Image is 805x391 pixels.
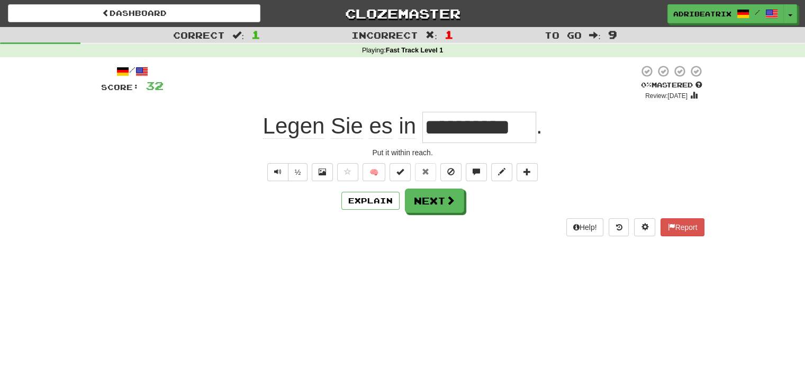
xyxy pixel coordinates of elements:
[341,192,400,210] button: Explain
[101,65,164,78] div: /
[426,31,437,40] span: :
[491,163,512,181] button: Edit sentence (alt+d)
[445,28,454,41] span: 1
[363,163,385,181] button: 🧠
[399,113,416,139] span: in
[8,4,260,22] a: Dashboard
[312,163,333,181] button: Show image (alt+x)
[337,163,358,181] button: Favorite sentence (alt+f)
[146,79,164,92] span: 32
[267,163,288,181] button: Play sentence audio (ctl+space)
[466,163,487,181] button: Discuss sentence (alt+u)
[101,147,704,158] div: Put it within reach.
[276,4,529,23] a: Clozemaster
[369,113,392,139] span: es
[609,218,629,236] button: Round history (alt+y)
[415,163,436,181] button: Reset to 0% Mastered (alt+r)
[673,9,731,19] span: adribeatrix
[641,81,652,89] span: 0 %
[251,28,260,41] span: 1
[517,163,538,181] button: Add to collection (alt+a)
[351,30,418,40] span: Incorrect
[589,31,601,40] span: :
[390,163,411,181] button: Set this sentence to 100% Mastered (alt+m)
[288,163,308,181] button: ½
[566,218,604,236] button: Help!
[639,81,704,90] div: Mastered
[667,4,784,23] a: adribeatrix /
[405,189,464,213] button: Next
[263,113,325,139] span: Legen
[661,218,704,236] button: Report
[331,113,363,139] span: Sie
[608,28,617,41] span: 9
[232,31,244,40] span: :
[101,83,139,92] span: Score:
[386,47,444,54] strong: Fast Track Level 1
[440,163,462,181] button: Ignore sentence (alt+i)
[545,30,582,40] span: To go
[173,30,225,40] span: Correct
[536,113,542,138] span: .
[265,163,308,181] div: Text-to-speech controls
[645,92,688,100] small: Review: [DATE]
[755,8,760,16] span: /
